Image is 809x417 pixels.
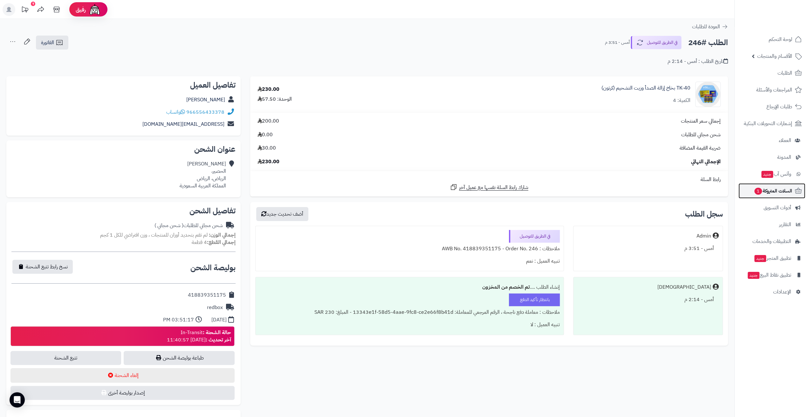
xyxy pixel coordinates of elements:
[764,203,791,212] span: أدوات التسويق
[754,187,762,195] span: 1
[754,255,766,262] span: جديد
[257,96,292,103] div: الوحدة: 57.50
[259,255,560,267] div: تنبيه العميل : نعم
[259,319,560,331] div: تنبيه العميل : لا
[17,3,33,17] a: تحديثات المنصة
[41,39,54,46] span: الفاتورة
[206,336,231,344] strong: آخر تحديث :
[257,86,279,93] div: 230.00
[154,222,223,229] div: شحن مجاني للطلبات
[450,183,528,191] a: شارك رابط السلة نفسها مع عميل آخر
[577,293,719,306] div: أمس - 2:14 م
[207,304,223,311] div: redbox
[167,329,231,344] div: In-Transit [DATE] 11:40:57
[259,306,560,319] div: ملاحظات : معاملة دفع ناجحة ، الرقم المرجعي للمعاملة: 13343e1f-58d5-4aae-9fc8-ce2e66f8b41d - المبل...
[259,243,560,255] div: ملاحظات : AWB No. 418839351175 - Order No. 246
[124,351,234,365] a: طباعة بوليصة الشحن
[257,158,279,165] span: 230.00
[748,272,759,279] span: جديد
[696,232,711,240] div: Admin
[31,2,35,6] div: 9
[681,131,721,138] span: شحن مجاني للطلبات
[769,35,792,44] span: لوحة التحكم
[180,160,226,189] div: [PERSON_NAME] الحصير، الرياض، الرياض المملكة العربية السعودية
[259,281,560,293] div: إنشاء الطلب ....
[188,292,226,299] div: 418839351175
[747,271,791,279] span: تطبيق نقاط البيع
[36,36,68,50] a: الفاتورة
[691,158,721,165] span: الإجمالي النهائي
[738,133,805,148] a: العملاء
[10,386,235,400] button: إصدار بوليصة أخرى
[257,118,279,125] span: 200.00
[738,32,805,47] a: لوحة التحكم
[766,6,803,19] img: logo-2.png
[761,170,791,178] span: وآتس آب
[100,231,208,239] span: لم تقم بتحديد أوزان للمنتجات ، وزن افتراضي للكل 1 كجم
[738,116,805,131] a: إشعارات التحويلات البنكية
[12,260,73,274] button: نسخ رابط تتبع الشحنة
[26,263,68,271] span: نسخ رابط تتبع الشحنة
[11,81,236,89] h2: تفاصيل العميل
[685,210,723,218] h3: سجل الطلب
[777,153,791,162] span: المدونة
[668,58,728,65] div: تاريخ الطلب : أمس - 2:14 م
[207,239,236,246] strong: إجمالي القطع:
[757,52,792,61] span: الأقسام والمنتجات
[761,171,773,178] span: جديد
[10,368,235,383] button: إلغاء الشحنة
[257,131,273,138] span: 0.00
[203,329,231,336] strong: حالة الشحنة :
[778,69,792,77] span: الطلبات
[211,316,227,324] div: [DATE]
[509,230,560,243] div: في الطريق للتوصيل
[631,36,682,49] button: في الطريق للتوصيل
[482,283,530,291] b: تم الخصم من المخزون
[186,96,225,104] a: [PERSON_NAME]
[779,136,791,145] span: العملاء
[253,176,725,183] div: رابط السلة
[154,222,183,229] span: ( شحن مجاني )
[752,237,791,246] span: التطبيقات والخدمات
[256,207,308,221] button: أضف تحديث جديد
[766,102,792,111] span: طلبات الإرجاع
[681,118,721,125] span: إجمالي سعر المنتجات
[605,39,630,46] small: أمس - 3:51 م
[577,242,719,255] div: أمس - 3:51 م
[11,145,236,153] h2: عنوان الشحن
[209,231,236,239] strong: إجمالي الوزن:
[76,6,86,13] span: رفيق
[744,119,792,128] span: إشعارات التحويلات البنكية
[163,316,194,324] div: 03:51:17 PM
[680,145,721,152] span: ضريبة القيمة المضافة
[738,150,805,165] a: المدونة
[692,23,728,30] a: العودة للطلبات
[692,23,720,30] span: العودة للطلبات
[459,184,528,191] span: شارك رابط السلة نفسها مع عميل آخر
[673,97,690,104] div: الكمية: 4
[738,284,805,299] a: الإعدادات
[738,183,805,198] a: السلات المتروكة1
[738,251,805,266] a: تطبيق المتجرجديد
[738,234,805,249] a: التطبيقات والخدمات
[657,284,711,291] div: [DEMOGRAPHIC_DATA]
[738,166,805,182] a: وآتس آبجديد
[738,217,805,232] a: التقارير
[166,108,185,116] a: واتساب
[738,82,805,98] a: المراجعات والأسئلة
[738,65,805,81] a: الطلبات
[738,200,805,215] a: أدوات التسويق
[773,287,791,296] span: الإعدادات
[688,36,728,49] h2: الطلب #246
[696,82,720,107] img: 1728164515-%D8%A8%D8%AE%D8%A7%D8%AE%20%D9%81%D9%88%D8%AA%D9%88%D8%B4%D9%88%D8%A800-90x90.png
[10,392,25,407] div: Open Intercom Messenger
[10,351,121,365] a: تتبع الشحنة
[756,85,792,94] span: المراجعات والأسئلة
[754,186,792,195] span: السلات المتروكة
[509,293,560,306] div: بانتظار تأكيد الدفع
[11,207,236,215] h2: تفاصيل الشحن
[88,3,101,16] img: ai-face.png
[779,220,791,229] span: التقارير
[601,84,690,92] a: TK-40 بخاخ إزالة الصدأ وزيت التشحيم (كرتون)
